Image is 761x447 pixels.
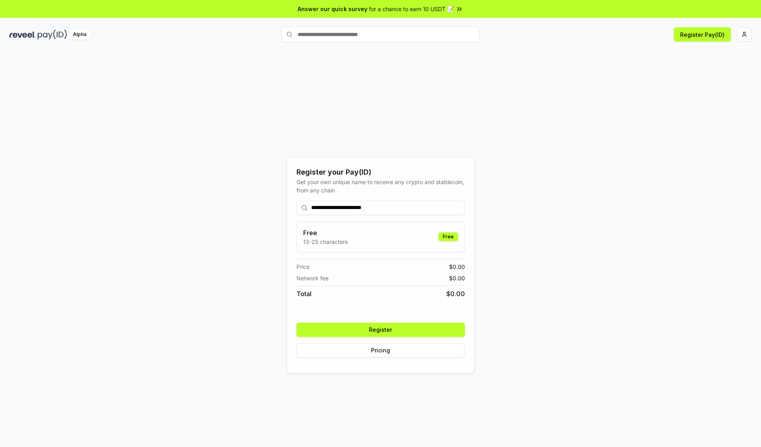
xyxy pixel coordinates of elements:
[674,27,731,42] button: Register Pay(ID)
[10,30,36,40] img: reveel_dark
[446,289,465,299] span: $ 0.00
[449,274,465,282] span: $ 0.00
[296,289,312,299] span: Total
[296,274,329,282] span: Network fee
[303,228,348,238] h3: Free
[296,178,465,194] div: Get your own unique name to receive any crypto and stablecoin, from any chain
[369,5,454,13] span: for a chance to earn 10 USDT 📝
[303,238,348,246] p: 13-25 characters
[296,167,465,178] div: Register your Pay(ID)
[69,30,91,40] div: Alpha
[38,30,67,40] img: pay_id
[296,343,465,358] button: Pricing
[296,323,465,337] button: Register
[438,232,458,241] div: Free
[298,5,367,13] span: Answer our quick survey
[296,262,310,271] span: Price
[449,262,465,271] span: $ 0.00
